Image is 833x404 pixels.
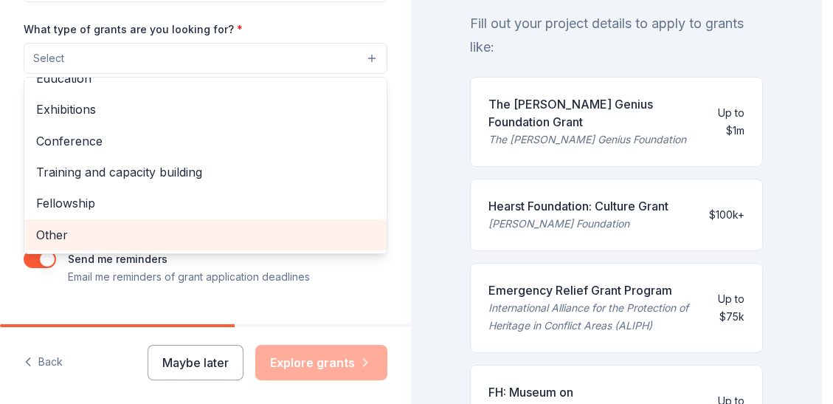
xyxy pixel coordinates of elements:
span: Conference [36,131,375,151]
span: Exhibitions [36,100,375,119]
span: Fellowship [36,194,375,213]
span: Select [33,49,64,67]
span: Other [36,225,375,244]
span: Education [36,69,375,88]
button: Select [24,43,387,74]
div: Select [24,77,387,254]
span: Training and capacity building [36,162,375,182]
